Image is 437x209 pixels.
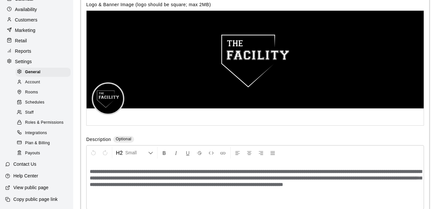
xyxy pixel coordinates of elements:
a: Reports [5,46,68,56]
div: Staff [16,108,71,117]
p: Help Center [13,173,38,179]
button: Format Underline [182,147,193,159]
p: Contact Us [13,161,36,167]
span: General [25,69,41,76]
button: Format Strikethrough [194,147,205,159]
div: Plan & Billing [16,139,71,148]
a: Marketing [5,25,68,35]
p: Reports [15,48,31,54]
label: Logo & Banner Image (logo should be square; max 2MB) [86,2,211,7]
span: Staff [25,109,34,116]
p: Retail [15,37,27,44]
div: General [16,68,71,77]
button: Left Align [232,147,243,159]
span: Plan & Billing [25,140,50,146]
a: Settings [5,57,68,66]
p: Settings [15,58,32,65]
a: Staff [16,108,73,118]
a: Roles & Permissions [16,118,73,128]
a: Integrations [16,128,73,138]
a: Schedules [16,98,73,108]
a: Plan & Billing [16,138,73,148]
label: Description [86,136,111,144]
button: Insert Link [217,147,228,159]
a: Customers [5,15,68,25]
span: Rooms [25,89,38,96]
a: Payouts [16,148,73,158]
div: Integrations [16,129,71,138]
button: Insert Code [206,147,217,159]
button: Right Align [255,147,266,159]
div: Schedules [16,98,71,107]
span: Small Heading [125,149,148,156]
div: Payouts [16,149,71,158]
p: Availability [15,6,37,13]
a: Retail [5,36,68,46]
span: Integrations [25,130,47,136]
button: Center Align [244,147,255,159]
span: Schedules [25,99,45,106]
div: Rooms [16,88,71,97]
span: Account [25,79,40,86]
button: Undo [88,147,99,159]
button: Formatting Options [114,147,156,159]
p: Copy public page link [13,196,58,202]
a: Availability [5,5,68,14]
p: Marketing [15,27,35,34]
button: Format Italics [171,147,182,159]
span: Payouts [25,150,40,157]
div: Account [16,78,71,87]
a: Account [16,77,73,87]
p: View public page [13,184,48,191]
button: Justify Align [267,147,278,159]
span: Optional [116,137,131,141]
a: General [16,67,73,77]
p: Customers [15,17,37,23]
button: Format Bold [159,147,170,159]
button: Redo [100,147,111,159]
div: Roles & Permissions [16,118,71,127]
span: Roles & Permissions [25,119,63,126]
a: Rooms [16,88,73,98]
